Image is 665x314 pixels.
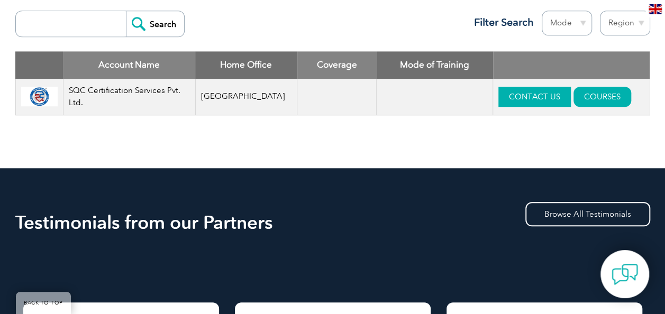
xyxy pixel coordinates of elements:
[63,51,195,79] th: Account Name: activate to sort column descending
[21,87,58,107] img: 90112ba2-3713-ef11-9f89-6045bde60eb0-logo.png
[126,11,184,36] input: Search
[525,202,650,226] a: Browse All Testimonials
[297,51,377,79] th: Coverage: activate to sort column ascending
[612,261,638,288] img: contact-chat.png
[573,87,631,107] a: COURSES
[16,292,71,314] a: BACK TO TOP
[493,51,650,79] th: : activate to sort column ascending
[15,214,650,231] h2: Testimonials from our Partners
[195,51,297,79] th: Home Office: activate to sort column ascending
[649,4,662,14] img: en
[468,16,534,29] h3: Filter Search
[195,79,297,115] td: [GEOGRAPHIC_DATA]
[377,51,493,79] th: Mode of Training: activate to sort column ascending
[63,79,195,115] td: SQC Certification Services Pvt. Ltd.
[498,87,571,107] a: CONTACT US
